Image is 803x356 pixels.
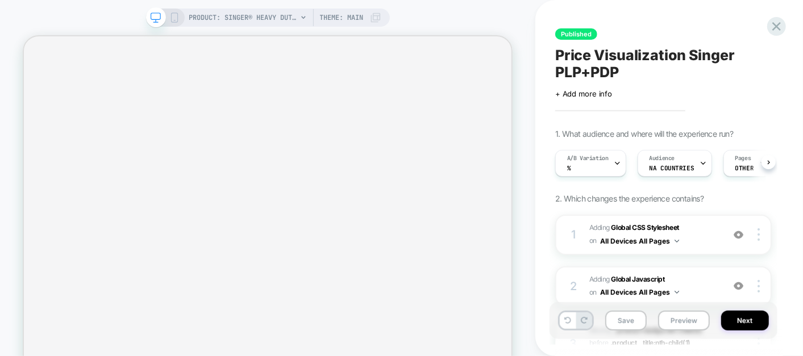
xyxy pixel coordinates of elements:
span: Adding [589,273,718,300]
img: down arrow [675,240,679,242]
img: close [758,228,760,241]
span: + Add more info [555,89,612,98]
span: % [567,164,571,172]
button: Preview [658,311,710,330]
span: 1. What audience and where will the experience run? [555,129,733,139]
button: Save [605,311,647,330]
span: Price Visualization Singer PLP+PDP [555,47,772,81]
button: All Devices All Pages [600,234,679,248]
img: crossed eye [734,281,743,291]
b: Global CSS Stylesheet [611,223,679,232]
button: All Devices All Pages [600,285,679,299]
span: A/B Variation [567,154,609,162]
span: on [589,286,597,299]
span: Adding [589,221,718,248]
span: on [589,234,597,247]
b: Global Javascript [611,275,665,283]
div: 2 [568,276,579,296]
span: Theme: MAIN [320,9,364,27]
span: Audience [650,154,675,162]
img: crossed eye [734,230,743,240]
span: NA countries [650,164,694,172]
img: close [758,280,760,292]
span: 2. Which changes the experience contains? [555,194,704,203]
span: PRODUCT: SINGER® Heavy Duty 4452 Rosewater Pink Sewing Machine [189,9,297,27]
span: Published [555,28,597,40]
span: Pages [735,154,751,162]
img: down arrow [675,291,679,294]
button: Next [721,311,769,330]
span: OTHER [735,164,754,172]
div: 1 [568,224,579,245]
